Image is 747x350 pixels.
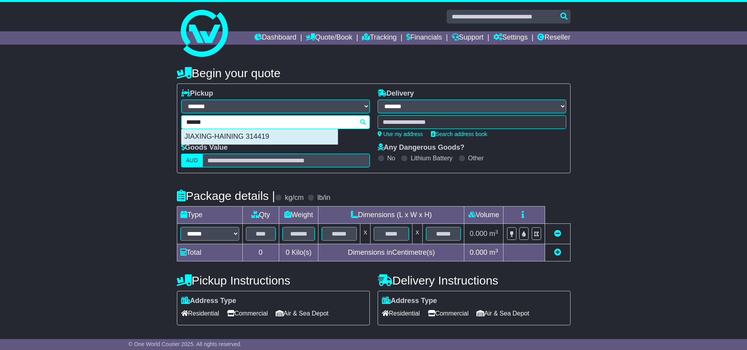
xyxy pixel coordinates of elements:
[177,189,275,202] h4: Package details |
[489,248,498,256] span: m
[476,307,529,319] span: Air & Sea Depot
[177,274,370,287] h4: Pickup Instructions
[362,31,396,45] a: Tracking
[493,31,528,45] a: Settings
[387,154,395,162] label: No
[428,307,469,319] span: Commercial
[382,307,420,319] span: Residential
[182,129,338,144] div: JIAXING-HAINING 314419
[317,194,330,202] label: lb/in
[318,207,464,224] td: Dimensions (L x W x H)
[378,131,423,137] a: Use my address
[276,307,329,319] span: Air & Sea Depot
[452,31,483,45] a: Support
[306,31,352,45] a: Quote/Book
[181,89,213,98] label: Pickup
[468,154,484,162] label: Other
[378,89,414,98] label: Delivery
[489,230,498,238] span: m
[382,297,437,305] label: Address Type
[129,341,242,347] span: © One World Courier 2025. All rights reserved.
[378,143,465,152] label: Any Dangerous Goods?
[554,230,561,238] a: Remove this item
[318,244,464,261] td: Dimensions in Centimetre(s)
[470,248,487,256] span: 0.000
[227,307,268,319] span: Commercial
[181,307,219,319] span: Residential
[181,154,203,167] label: AUD
[412,224,422,244] td: x
[406,31,442,45] a: Financials
[285,248,289,256] span: 0
[360,224,371,244] td: x
[378,274,571,287] h4: Delivery Instructions
[554,248,561,256] a: Add new item
[495,229,498,235] sup: 3
[495,248,498,254] sup: 3
[177,244,242,261] td: Total
[177,207,242,224] td: Type
[242,207,279,224] td: Qty
[285,194,304,202] label: kg/cm
[254,31,296,45] a: Dashboard
[177,67,571,80] h4: Begin your quote
[181,297,236,305] label: Address Type
[537,31,570,45] a: Reseller
[279,244,318,261] td: Kilo(s)
[242,244,279,261] td: 0
[411,154,453,162] label: Lithium Battery
[181,143,228,152] label: Goods Value
[464,207,503,224] td: Volume
[431,131,487,137] a: Search address book
[279,207,318,224] td: Weight
[181,115,370,129] typeahead: Please provide city
[470,230,487,238] span: 0.000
